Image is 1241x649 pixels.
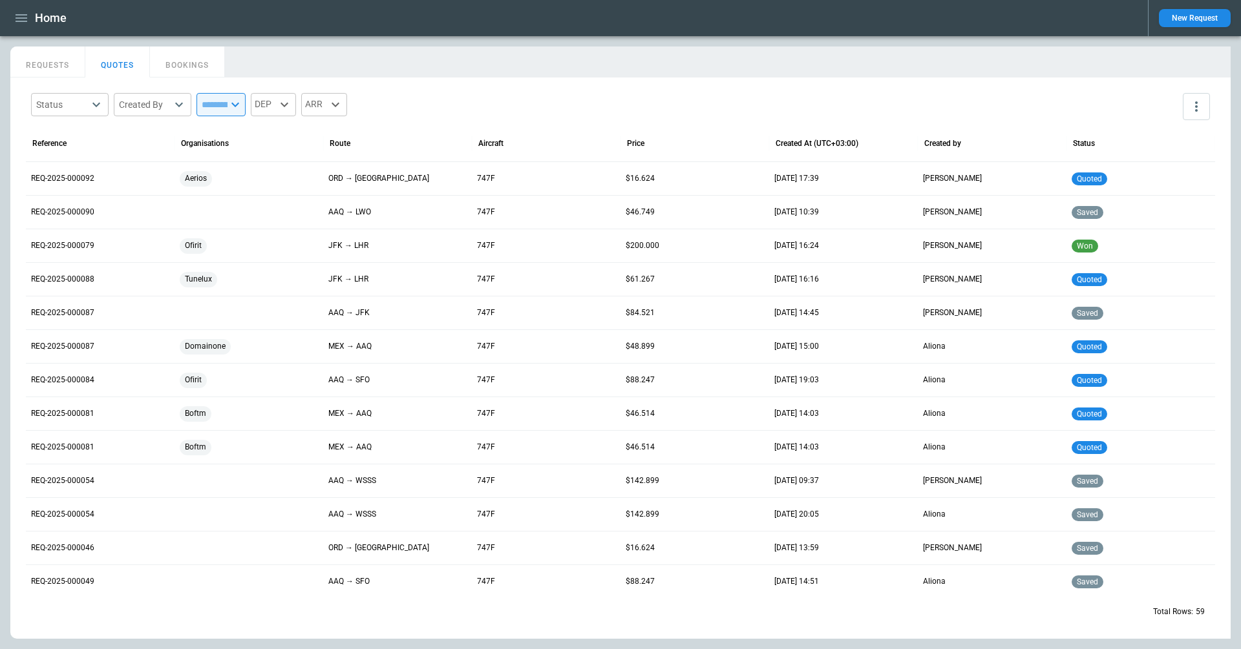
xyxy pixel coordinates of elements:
p: JFK → LHR [328,240,368,251]
p: Aliona [923,509,946,520]
h1: Home [35,10,67,26]
p: [PERSON_NAME] [923,542,982,553]
p: [PERSON_NAME] [923,173,982,184]
p: REQ-2025-000087 [31,307,94,318]
p: REQ-2025-000081 [31,442,94,453]
p: 19/06/2025 14:51 [774,576,819,587]
p: Aliona [923,341,946,352]
button: New Request [1159,9,1231,27]
p: 747F [477,442,495,453]
div: Created At (UTC+03:00) [776,139,858,148]
p: 09/09/2025 10:39 [774,207,819,218]
span: saved [1074,510,1101,519]
button: BOOKINGS [150,46,225,77]
span: saved [1074,477,1101,486]
p: 04/08/2025 19:03 [774,375,819,386]
span: quoted [1074,174,1105,183]
p: $61.267 [626,274,655,285]
span: Ofirit [180,229,207,262]
p: 15/09/2025 17:39 [774,173,819,184]
p: $46.514 [626,408,655,419]
p: 747F [477,207,495,218]
p: 02/07/2025 20:05 [774,509,819,520]
p: $46.514 [626,442,655,453]
p: 22/08/2025 15:00 [774,341,819,352]
p: Total Rows: [1153,606,1193,617]
p: REQ-2025-000090 [31,207,94,218]
p: MEX → AAQ [328,408,372,419]
button: REQUESTS [10,46,85,77]
p: 23/06/2025 13:59 [774,542,819,553]
p: Aliona [923,408,946,419]
span: Boftm [180,397,211,430]
p: REQ-2025-000046 [31,542,94,553]
p: REQ-2025-000088 [31,274,94,285]
div: Status [36,98,88,111]
p: REQ-2025-000054 [31,509,94,520]
p: 747F [477,240,495,251]
p: $48.899 [626,341,655,352]
p: 747F [477,375,495,386]
p: REQ-2025-000054 [31,475,94,486]
span: quoted [1074,443,1105,452]
div: Organisations [181,139,229,148]
p: 03/07/2025 09:37 [774,475,819,486]
p: 59 [1196,606,1205,617]
span: saved [1074,309,1101,318]
p: 05/09/2025 16:16 [774,274,819,285]
div: Price [627,139,644,148]
p: AAQ → SFO [328,375,370,386]
div: DEP [251,93,296,116]
div: Created By [119,98,171,111]
p: AAQ → LWO [328,207,371,218]
span: Domainone [180,330,231,363]
p: [PERSON_NAME] [923,475,982,486]
p: 17/07/2025 14:03 [774,408,819,419]
div: Aircraft [478,139,504,148]
span: Tunelux [180,263,217,296]
p: Aliona [923,375,946,386]
p: [PERSON_NAME] [923,240,982,251]
div: ARR [301,93,347,116]
p: JFK → LHR [328,274,368,285]
p: AAQ → JFK [328,307,370,318]
p: REQ-2025-000081 [31,408,94,419]
p: 747F [477,475,495,486]
p: 747F [477,173,495,184]
p: $16.624 [626,173,655,184]
p: REQ-2025-000079 [31,240,94,251]
p: AAQ → WSSS [328,509,376,520]
div: Status [1073,139,1095,148]
button: QUOTES [85,46,150,77]
p: MEX → AAQ [328,442,372,453]
div: Created by [924,139,961,148]
p: ORD → JFK [328,173,429,184]
p: 747F [477,307,495,318]
span: quoted [1074,275,1105,284]
p: 05/09/2025 16:24 [774,240,819,251]
p: 747F [477,274,495,285]
p: AAQ → WSSS [328,475,376,486]
button: more [1183,93,1210,120]
span: won [1074,242,1096,251]
p: $88.247 [626,375,655,386]
p: ORD → JFK [328,542,429,553]
span: saved [1074,208,1101,217]
span: quoted [1074,376,1105,385]
p: $142.899 [626,509,659,520]
div: Reference [32,139,67,148]
p: 747F [477,509,495,520]
p: $84.521 [626,307,655,318]
span: Aerios [180,162,212,195]
span: quoted [1074,342,1105,351]
span: saved [1074,577,1101,586]
span: quoted [1074,409,1105,418]
p: 747F [477,576,495,587]
p: MEX → AAQ [328,341,372,352]
p: $88.247 [626,576,655,587]
p: 747F [477,542,495,553]
p: REQ-2025-000084 [31,375,94,386]
p: Aliona [923,442,946,453]
p: AAQ → SFO [328,576,370,587]
p: $16.624 [626,542,655,553]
